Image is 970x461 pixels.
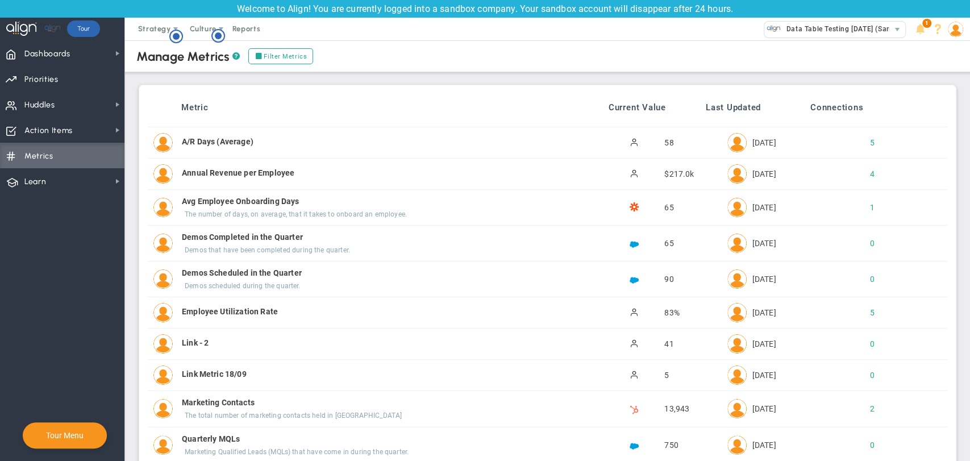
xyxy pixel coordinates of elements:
[182,368,582,380] div: Link Metric 18/09
[752,202,776,213] span: Thu Sep 18 2025 11:22:30 GMT+0530 (India Standard Time)
[630,276,639,285] img: Salesforce Enabled<br />Sandbox: Quarterly Demos
[752,168,776,180] span: Thu Sep 18 2025 11:22:30 GMT+0530 (India Standard Time)
[24,119,73,143] span: Action Items
[248,48,313,64] label: Filter Metrics
[752,369,776,381] span: Thu Sep 18 2025 13:22:02 GMT+0530 (India Standard Time)
[853,403,872,414] div: Click to manage this Metric's Connections
[853,439,872,451] div: Click to manage this Metric's Connections
[752,238,776,249] span: Thu Sep 18 2025 12:38:24 GMT+0530 (India Standard Time)
[727,234,747,253] img: Mark Collins
[664,169,694,178] span: $217,000
[630,307,639,316] span: Manually Updated
[664,308,679,317] span: 83%
[784,102,889,113] h3: Connections
[182,231,582,243] div: Demos Completed in the Quarter
[853,369,872,381] div: Click to manage this Metric's Connections
[853,273,872,285] div: Click to manage this Metric's Connections
[182,136,582,147] div: A/R Days (Average)
[727,334,747,354] img: Sudhir Dakshinamurthy
[153,198,173,217] img: Lisa Jenkins
[727,133,747,152] img: Tom Johnson
[664,203,673,212] span: 65
[630,137,639,146] span: Manually Updated
[153,269,173,289] img: Mark Collins
[153,234,173,253] img: Mark Collins
[922,19,931,28] span: 1
[587,102,665,113] h3: Current Value
[752,307,776,318] span: Thu Sep 18 2025 11:22:30 GMT+0530 (India Standard Time)
[752,338,776,350] span: Thu Sep 18 2025 13:23:13 GMT+0530 (India Standard Time)
[727,435,747,455] img: Jane Wilson
[24,42,70,66] span: Dashboards
[752,403,776,414] span: Thu Sep 18 2025 11:22:30 GMT+0530 (India Standard Time)
[664,339,673,348] span: 41
[185,447,585,457] div: Marketing Qualified Leads (MQLs) that have come in during the quarter.
[153,303,173,322] img: Mark Collins
[727,399,747,418] img: Jane Wilson
[664,275,673,284] span: 90
[664,404,689,413] span: 13943
[630,240,639,249] img: Salesforce Enabled<br />Sandbox: Quarterly Demos
[664,138,673,147] span: 58
[182,267,582,279] div: Demos Scheduled in the Quarter
[664,239,673,248] span: 65
[630,202,639,211] img: Zapier Enabled
[911,18,929,40] li: Announcements
[182,397,582,408] div: Marketing Contacts
[182,306,582,317] div: Employee Utilization Rate
[153,133,173,152] img: Tom Johnson
[666,102,785,113] h3: Last Updated
[182,196,582,207] div: Avg Employee Onboarding Days
[929,18,947,40] li: Help & Frequently Asked Questions (FAQ)
[853,168,872,180] div: Click to manage this Metric's Connections
[630,405,639,414] img: HubSpot Enabled
[727,303,747,322] img: Mark Collins
[727,198,747,217] img: Lisa Jenkins
[752,273,776,285] span: Thu Sep 18 2025 12:38:24 GMT+0530 (India Standard Time)
[182,433,582,445] div: Quarterly MQLs
[630,442,639,451] img: Salesforce Enabled<br />Sandbox: Quarterly Leads and Opportunities
[227,18,267,40] span: Reports
[853,202,872,213] div: Click to manage this Metric's Connections
[185,411,585,421] div: The total number of marketing contacts held in [GEOGRAPHIC_DATA]
[664,441,678,450] span: 750
[24,68,59,92] span: Priorities
[727,269,747,289] img: Mark Collins
[181,102,523,113] h3: Metric
[727,366,747,385] img: Sudhir Dakshinamurthy
[889,22,905,38] span: select
[182,337,582,348] div: Link - 2
[136,49,240,64] div: Manage Metrics
[43,430,87,441] button: Tour Menu
[630,369,639,379] span: Manually Updated
[781,22,910,36] span: Data Table Testing [DATE] (Sandbox)
[752,137,776,148] span: Thu Sep 18 2025 11:22:30 GMT+0530 (India Standard Time)
[24,93,55,117] span: Huddles
[153,399,173,418] img: Jane Wilson
[24,170,46,194] span: Learn
[182,167,582,178] div: Annual Revenue per Employee
[185,246,585,255] div: Demos that have been completed during the quarter.
[630,168,639,177] span: Manually Updated
[727,164,747,184] img: Tom Johnson
[185,281,585,291] div: Demos scheduled during the quarter.
[853,238,872,249] div: Click to manage this Metric's Connections
[190,24,217,33] span: Culture
[752,439,776,451] span: Thu Sep 18 2025 12:38:23 GMT+0530 (India Standard Time)
[153,366,173,385] img: Sudhir Dakshinamurthy
[853,307,872,318] div: Click to manage this Metric's Connections
[153,164,173,184] img: Tom Johnson
[24,144,53,168] span: Metrics
[138,24,171,33] span: Strategy
[853,338,872,350] div: Click to manage this Metric's Connections
[153,334,173,354] img: Sudhir Dakshinamurthy
[153,435,173,455] img: Jane Wilson
[185,210,585,219] div: The number of days, on average, that it takes to onboard an employee.
[853,137,872,148] div: Click to manage this Metric's Connections
[767,22,781,36] img: 33593.Company.photo
[664,371,669,380] span: 5
[630,338,639,347] span: Manually Updated
[948,22,963,37] img: 205826.Person.photo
